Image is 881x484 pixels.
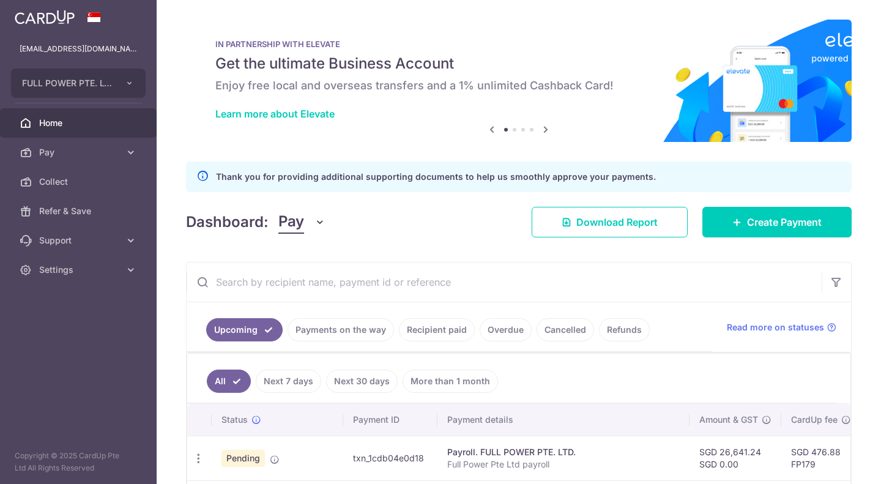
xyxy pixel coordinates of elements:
[288,318,394,341] a: Payments on the way
[186,211,269,233] h4: Dashboard:
[781,436,861,480] td: SGD 476.88 FP179
[403,370,498,393] a: More than 1 month
[343,404,437,436] th: Payment ID
[278,210,325,234] button: Pay
[256,370,321,393] a: Next 7 days
[22,77,113,89] span: FULL POWER PTE. LTD.
[187,262,822,302] input: Search by recipient name, payment id or reference
[576,215,658,229] span: Download Report
[690,436,781,480] td: SGD 26,641.24 SGD 0.00
[437,404,690,436] th: Payment details
[447,458,680,471] p: Full Power Pte Ltd payroll
[278,210,304,234] span: Pay
[221,450,265,467] span: Pending
[206,318,283,341] a: Upcoming
[326,370,398,393] a: Next 30 days
[399,318,475,341] a: Recipient paid
[803,447,869,478] iframe: Opens a widget where you can find more information
[699,414,758,426] span: Amount & GST
[39,117,120,129] span: Home
[39,205,120,217] span: Refer & Save
[216,169,656,184] p: Thank you for providing additional supporting documents to help us smoothly approve your payments.
[537,318,594,341] a: Cancelled
[447,446,680,458] div: Payroll. FULL POWER PTE. LTD.
[747,215,822,229] span: Create Payment
[215,54,822,73] h5: Get the ultimate Business Account
[221,414,248,426] span: Status
[11,69,146,98] button: FULL POWER PTE. LTD.
[215,108,335,120] a: Learn more about Elevate
[727,321,836,333] a: Read more on statuses
[480,318,532,341] a: Overdue
[207,370,251,393] a: All
[15,10,75,24] img: CardUp
[215,39,822,49] p: IN PARTNERSHIP WITH ELEVATE
[727,321,824,333] span: Read more on statuses
[39,146,120,158] span: Pay
[215,78,822,93] h6: Enjoy free local and overseas transfers and a 1% unlimited Cashback Card!
[343,436,437,480] td: txn_1cdb04e0d18
[186,20,852,142] img: Renovation banner
[599,318,650,341] a: Refunds
[702,207,852,237] a: Create Payment
[39,264,120,276] span: Settings
[39,176,120,188] span: Collect
[39,234,120,247] span: Support
[532,207,688,237] a: Download Report
[791,414,838,426] span: CardUp fee
[20,43,137,55] p: [EMAIL_ADDRESS][DOMAIN_NAME]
